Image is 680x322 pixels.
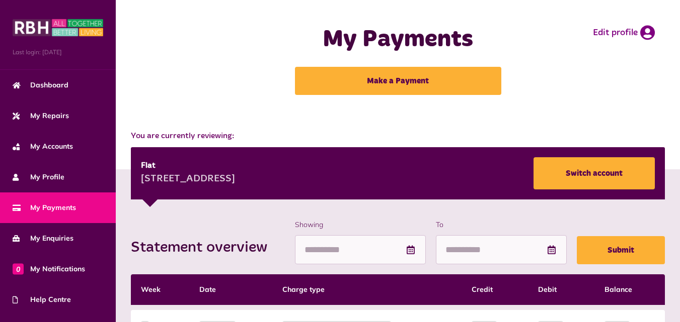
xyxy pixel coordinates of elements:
span: My Accounts [13,141,73,152]
span: Last login: [DATE] [13,48,103,57]
h1: My Payments [267,25,529,54]
span: My Enquiries [13,233,73,244]
span: My Payments [13,202,76,213]
img: MyRBH [13,18,103,38]
span: 0 [13,263,24,274]
span: Help Centre [13,294,71,305]
span: My Repairs [13,111,69,121]
a: Switch account [534,157,655,189]
span: My Profile [13,172,64,182]
a: Make a Payment [295,67,501,95]
span: You are currently reviewing: [131,130,665,142]
div: [STREET_ADDRESS] [141,172,235,187]
a: Edit profile [593,25,655,40]
span: My Notifications [13,264,85,274]
span: Dashboard [13,80,68,90]
div: Flat [141,160,235,172]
